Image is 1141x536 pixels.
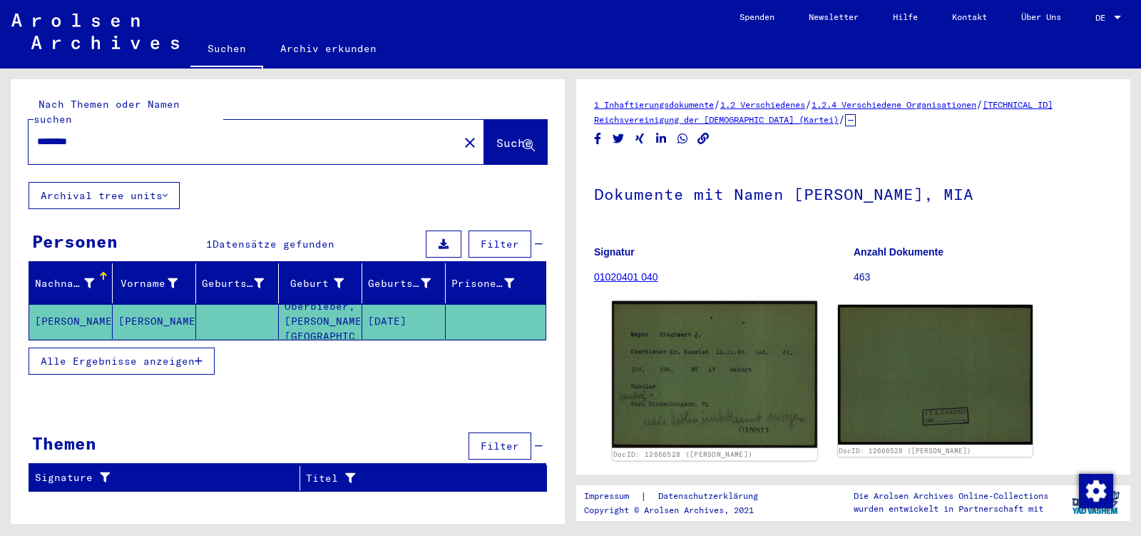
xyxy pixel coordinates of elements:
[633,130,648,148] button: Share on Xing
[306,467,533,490] div: Titel
[720,99,805,110] a: 1.2 Verschiedenes
[976,98,983,111] span: /
[29,182,180,209] button: Archival tree units
[594,161,1112,224] h1: Dokumente mit Namen [PERSON_NAME], MIA
[213,238,334,251] span: Datensätze gefunden
[206,238,213,251] span: 1
[113,304,196,339] mat-cell: [PERSON_NAME]
[368,276,431,291] div: Geburtsdatum
[647,489,775,504] a: Datenschutzerklärung
[481,440,519,452] span: Filter
[202,272,282,295] div: Geburtsname
[839,113,845,126] span: /
[584,489,640,504] a: Impressum
[838,305,1033,445] img: 002.jpg
[41,355,195,368] span: Alle Ergebnisse anzeigen
[368,272,449,295] div: Geburtsdatum
[1095,13,1111,23] span: DE
[613,450,752,459] a: DocID: 12666528 ([PERSON_NAME])
[285,276,344,291] div: Geburt‏
[190,31,263,69] a: Suchen
[29,348,215,375] button: Alle Ergebnisse anzeigen
[118,276,178,291] div: Vorname
[469,231,531,258] button: Filter
[854,246,943,258] b: Anzahl Dokumente
[279,304,362,339] mat-cell: Oberbieber, [PERSON_NAME][GEOGRAPHIC_DATA]
[854,270,1112,285] p: 463
[11,14,179,49] img: Arolsen_neg.svg
[812,99,976,110] a: 1.2.4 Verschiedene Organisationen
[32,228,118,254] div: Personen
[29,263,113,303] mat-header-cell: Nachname
[1078,473,1112,507] div: Zustimmung ändern
[611,130,626,148] button: Share on Twitter
[35,272,112,295] div: Nachname
[32,430,96,456] div: Themen
[263,31,394,66] a: Archiv erkunden
[451,276,514,291] div: Prisoner #
[35,467,303,490] div: Signature
[456,128,484,156] button: Clear
[854,490,1048,502] p: Die Arolsen Archives Online-Collections
[118,272,195,295] div: Vorname
[279,263,362,303] mat-header-cell: Geburt‏
[584,489,775,504] div: |
[1079,474,1113,508] img: Zustimmung ändern
[196,263,280,303] mat-header-cell: Geburtsname
[451,272,532,295] div: Prisoner #
[714,98,720,111] span: /
[805,98,812,111] span: /
[496,136,532,150] span: Suche
[202,276,265,291] div: Geburtsname
[590,130,605,148] button: Share on Facebook
[696,130,711,148] button: Copy link
[362,304,446,339] mat-cell: [DATE]
[35,276,94,291] div: Nachname
[481,238,519,251] span: Filter
[594,271,658,283] a: 01020401 040
[1069,485,1122,520] img: yv_logo.png
[285,272,362,295] div: Geburt‏
[461,134,479,151] mat-icon: close
[35,470,289,485] div: Signature
[675,130,690,148] button: Share on WhatsApp
[584,504,775,517] p: Copyright © Arolsen Archives, 2021
[29,304,113,339] mat-cell: [PERSON_NAME]
[654,130,669,148] button: Share on LinkedIn
[34,98,180,126] mat-label: Nach Themen oder Namen suchen
[484,120,547,164] button: Suche
[612,301,817,448] img: 001.jpg
[362,263,446,303] mat-header-cell: Geburtsdatum
[306,471,518,486] div: Titel
[446,263,546,303] mat-header-cell: Prisoner #
[469,433,531,460] button: Filter
[113,263,196,303] mat-header-cell: Vorname
[854,502,1048,515] p: wurden entwickelt in Partnerschaft mit
[594,246,635,258] b: Signatur
[594,99,714,110] a: 1 Inhaftierungsdokumente
[839,447,971,455] a: DocID: 12666528 ([PERSON_NAME])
